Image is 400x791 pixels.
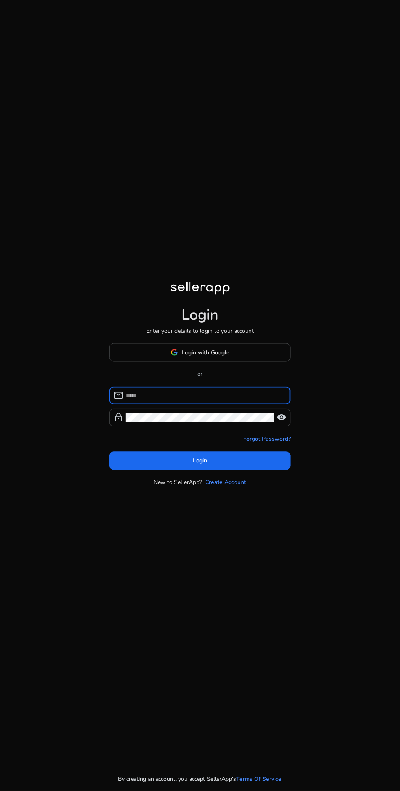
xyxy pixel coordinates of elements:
[182,348,230,357] span: Login with Google
[193,457,207,465] span: Login
[114,413,123,423] span: lock
[171,349,178,356] img: google-logo.svg
[206,478,246,487] a: Create Account
[181,306,219,324] h1: Login
[109,343,291,362] button: Login with Google
[109,452,291,470] button: Login
[109,370,291,379] p: or
[114,391,123,401] span: mail
[237,775,282,784] a: Terms Of Service
[277,413,286,423] span: visibility
[154,478,202,487] p: New to SellerApp?
[243,435,291,444] a: Forgot Password?
[146,327,254,335] p: Enter your details to login to your account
